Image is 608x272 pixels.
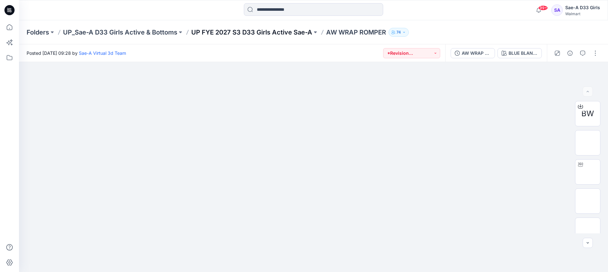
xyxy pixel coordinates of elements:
[451,48,495,58] button: AW WRAP ROMPER_FULL COLORWAYS
[27,28,49,37] a: Folders
[63,28,177,37] a: UP_Sae-A D33 Girls Active & Bottoms
[191,28,312,37] a: UP FYE 2027 S3 D33 Girls Active Sae-A
[551,4,563,16] div: SA
[396,29,401,36] p: 74
[462,50,491,57] div: AW WRAP ROMPER_FULL COLORWAYS
[565,4,600,11] div: Sae-A D33 Girls
[538,5,548,10] span: 99+
[389,28,409,37] button: 74
[581,108,594,119] span: BW
[509,50,538,57] div: BLUE BLANKET
[27,50,126,56] span: Posted [DATE] 09:28 by
[326,28,386,37] p: AW WRAP ROMPER
[497,48,542,58] button: BLUE BLANKET
[79,50,126,56] a: Sae-A Virtual 3d Team
[565,11,600,16] div: Walmart
[565,48,575,58] button: Details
